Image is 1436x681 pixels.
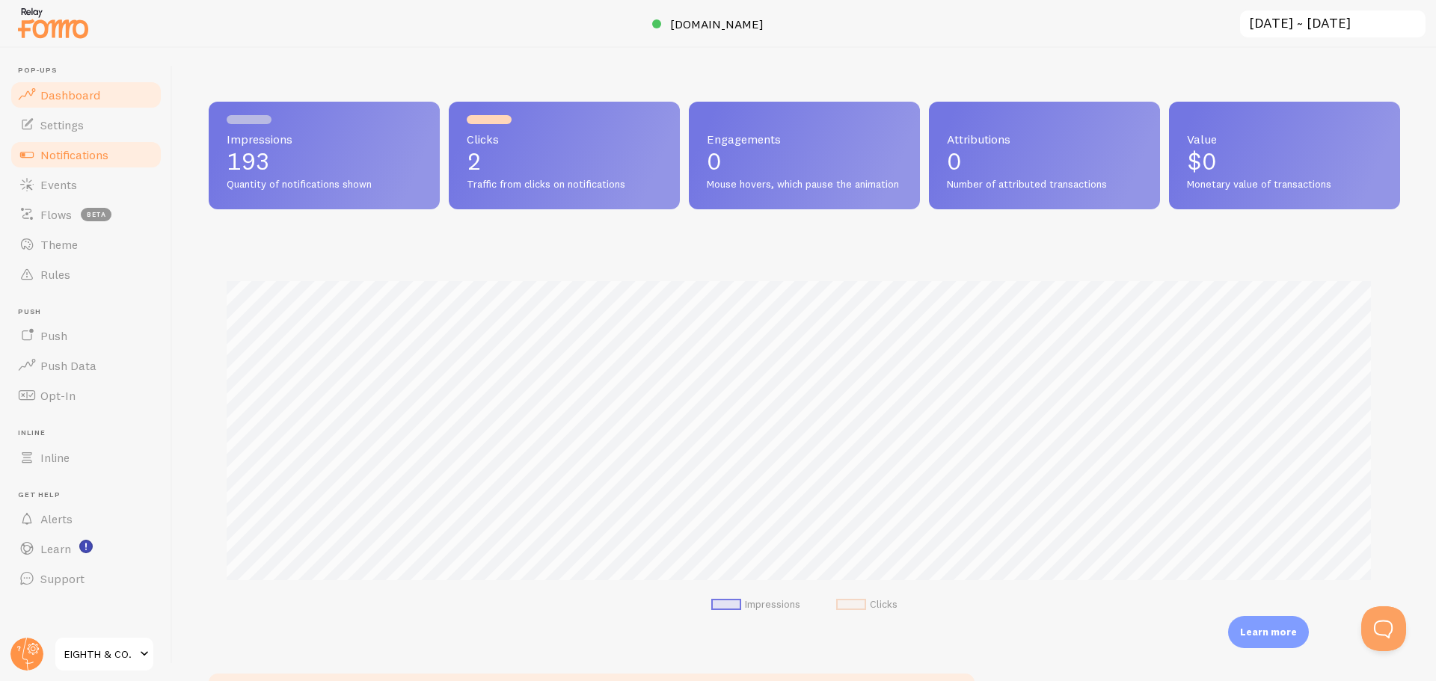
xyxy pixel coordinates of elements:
[9,564,163,594] a: Support
[227,133,422,145] span: Impressions
[40,87,100,102] span: Dashboard
[40,541,71,556] span: Learn
[40,511,73,526] span: Alerts
[9,170,163,200] a: Events
[1240,625,1297,639] p: Learn more
[9,351,163,380] a: Push Data
[1187,178,1382,191] span: Monetary value of transactions
[79,540,93,553] svg: <p>Watch New Feature Tutorials!</p>
[16,4,90,42] img: fomo-relay-logo-orange.svg
[707,133,902,145] span: Engagements
[707,178,902,191] span: Mouse hovers, which pause the animation
[227,150,422,173] p: 193
[467,150,662,173] p: 2
[40,388,76,403] span: Opt-In
[9,200,163,229] a: Flows beta
[40,571,85,586] span: Support
[18,66,163,76] span: Pop-ups
[1187,147,1217,176] span: $0
[227,178,422,191] span: Quantity of notifications shown
[9,504,163,534] a: Alerts
[1361,606,1406,651] iframe: Help Scout Beacon - Open
[40,147,108,162] span: Notifications
[467,178,662,191] span: Traffic from clicks on notifications
[40,117,84,132] span: Settings
[81,208,111,221] span: beta
[64,645,135,663] span: EIGHTH & CO.
[9,534,163,564] a: Learn
[9,140,163,170] a: Notifications
[836,598,897,611] li: Clicks
[40,450,70,465] span: Inline
[9,321,163,351] a: Push
[18,490,163,500] span: Get Help
[40,267,70,282] span: Rules
[54,636,155,672] a: EIGHTH & CO.
[9,110,163,140] a: Settings
[9,80,163,110] a: Dashboard
[711,598,800,611] li: Impressions
[1228,616,1309,648] div: Learn more
[467,133,662,145] span: Clicks
[947,133,1142,145] span: Attributions
[40,237,78,252] span: Theme
[9,380,163,410] a: Opt-In
[18,307,163,317] span: Push
[18,428,163,438] span: Inline
[9,259,163,289] a: Rules
[40,207,72,222] span: Flows
[1187,133,1382,145] span: Value
[40,358,96,373] span: Push Data
[707,150,902,173] p: 0
[947,178,1142,191] span: Number of attributed transactions
[40,328,67,343] span: Push
[9,443,163,472] a: Inline
[947,150,1142,173] p: 0
[9,229,163,259] a: Theme
[40,177,77,192] span: Events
